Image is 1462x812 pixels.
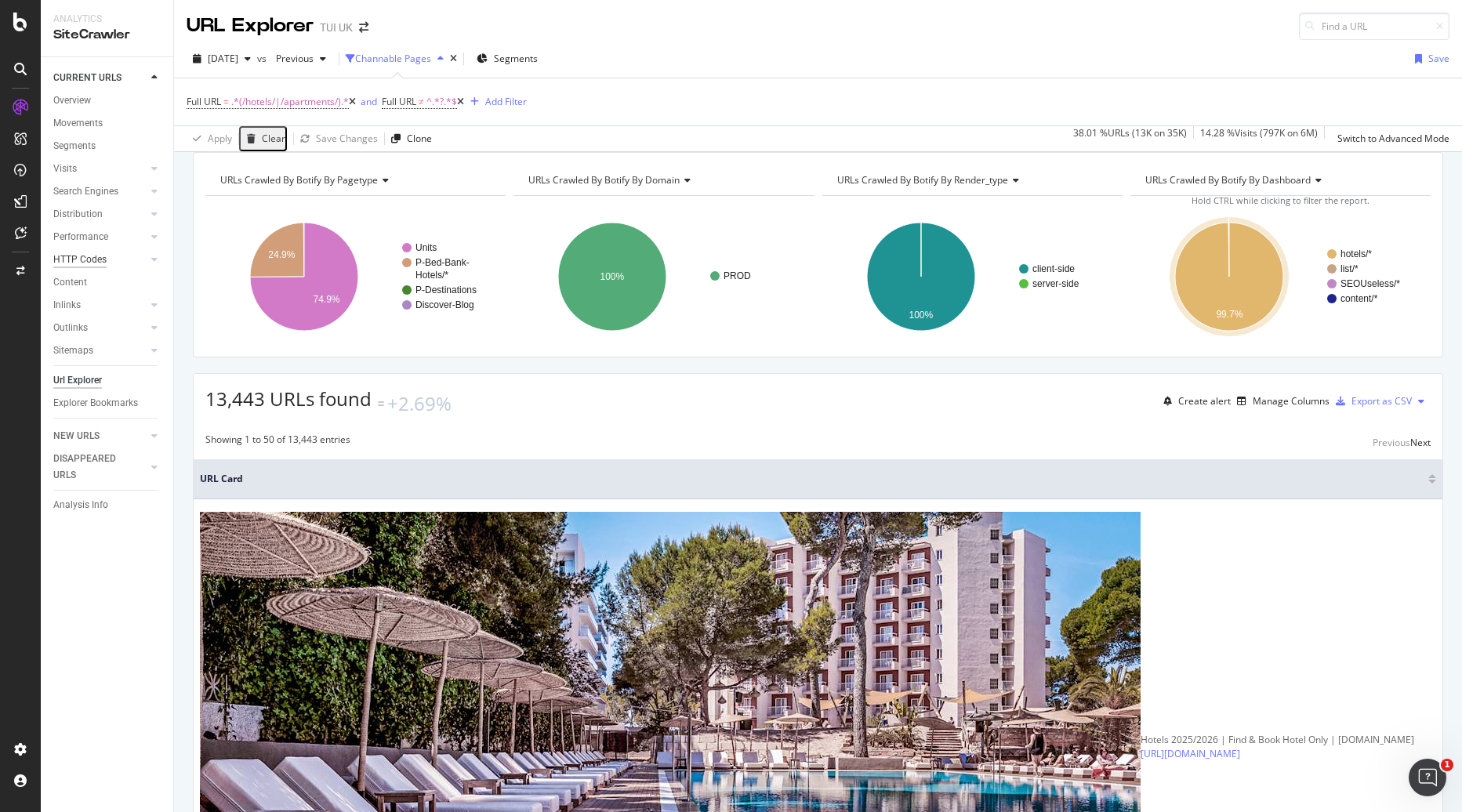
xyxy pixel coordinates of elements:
[53,115,162,132] a: Movements
[1200,126,1318,151] div: 14.28 % Visits ( 797K on 6M )
[53,395,138,411] div: Explorer Bookmarks
[223,95,229,108] span: =
[525,168,800,193] h4: URLs Crawled By Botify By domain
[270,52,314,65] span: Previous
[1340,263,1359,274] text: list/*
[470,46,544,71] button: Segments
[415,257,470,268] text: P-Bed-Bank-
[1340,293,1378,304] text: content/*
[1409,46,1449,71] button: Save
[53,497,162,513] a: Analysis Info
[485,95,527,108] div: Add Filter
[208,132,232,145] div: Apply
[1032,263,1075,274] text: client-side
[724,270,751,281] text: PROD
[346,46,450,71] button: Channable Pages
[407,132,432,145] div: Clone
[382,95,416,108] span: Full URL
[1073,126,1187,151] div: 38.01 % URLs ( 13K on 35K )
[513,208,814,345] svg: A chart.
[314,294,340,305] text: 74.9%
[1032,278,1079,289] text: server-side
[1373,436,1410,449] div: Previous
[837,173,1008,187] span: URLs Crawled By Botify By render_type
[53,297,81,314] div: Inlinks
[217,168,492,193] h4: URLs Crawled By Botify By pagetype
[378,401,384,406] img: Equal
[53,161,147,177] a: Visits
[53,451,147,484] a: DISAPPEARED URLS
[53,92,162,109] a: Overview
[1145,173,1311,187] span: URLs Crawled By Botify By dashboard
[1157,389,1231,414] button: Create alert
[53,274,87,291] div: Content
[187,46,257,71] button: [DATE]
[1337,132,1449,145] div: Switch to Advanced Mode
[205,386,372,411] span: 13,443 URLs found
[53,343,147,359] a: Sitemaps
[1410,433,1431,451] button: Next
[53,274,162,291] a: Content
[257,52,270,65] span: vs
[53,161,77,177] div: Visits
[53,343,93,359] div: Sitemaps
[1253,394,1330,408] div: Manage Columns
[53,206,147,223] a: Distribution
[387,390,452,417] div: +2.69%
[53,252,107,268] div: HTTP Codes
[187,126,232,151] button: Apply
[220,173,378,187] span: URLs Crawled By Botify By pagetype
[1141,747,1240,761] a: [URL][DOMAIN_NAME]
[419,95,424,108] span: ≠
[822,208,1123,345] div: A chart.
[53,297,147,314] a: Inlinks
[600,271,625,282] text: 100%
[53,372,102,389] div: Url Explorer
[1141,733,1414,747] div: Hotels 2025/2026 | Find & Book Hotel Only | [DOMAIN_NAME]
[53,13,161,26] div: Analytics
[53,183,147,200] a: Search Engines
[355,52,431,65] div: Channable Pages
[1373,433,1410,451] button: Previous
[1351,394,1412,408] div: Export as CSV
[53,428,100,444] div: NEW URLS
[187,95,221,108] span: Full URL
[53,320,88,336] div: Outlinks
[53,451,132,484] div: DISAPPEARED URLS
[200,472,1424,486] span: URL Card
[53,138,162,154] a: Segments
[1340,248,1372,259] text: hotels/*
[53,320,147,336] a: Outlinks
[316,132,378,145] div: Save Changes
[909,310,933,321] text: 100%
[1340,278,1400,289] text: SEOUseless/*
[205,208,506,345] svg: A chart.
[53,26,161,44] div: SiteCrawler
[1178,394,1231,408] div: Create alert
[1331,126,1449,151] button: Switch to Advanced Mode
[53,428,147,444] a: NEW URLS
[53,115,103,132] div: Movements
[1299,13,1449,40] input: Find a URL
[415,299,474,310] text: Discover-Blog
[53,229,108,245] div: Performance
[53,92,91,109] div: Overview
[231,91,349,113] span: .*(/hotels/|/apartments/).*
[187,13,314,39] div: URL Explorer
[464,92,527,111] button: Add Filter
[53,229,147,245] a: Performance
[53,206,103,223] div: Distribution
[53,497,108,513] div: Analysis Info
[239,126,287,151] button: Clear
[1441,759,1453,771] span: 1
[450,54,457,63] div: times
[1410,436,1431,449] div: Next
[208,52,238,65] span: 2025 Aug. 13th
[205,433,350,451] div: Showing 1 to 50 of 13,443 entries
[270,46,332,71] button: Previous
[1409,759,1446,796] iframe: Intercom live chat
[1130,208,1431,345] svg: A chart.
[53,395,162,411] a: Explorer Bookmarks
